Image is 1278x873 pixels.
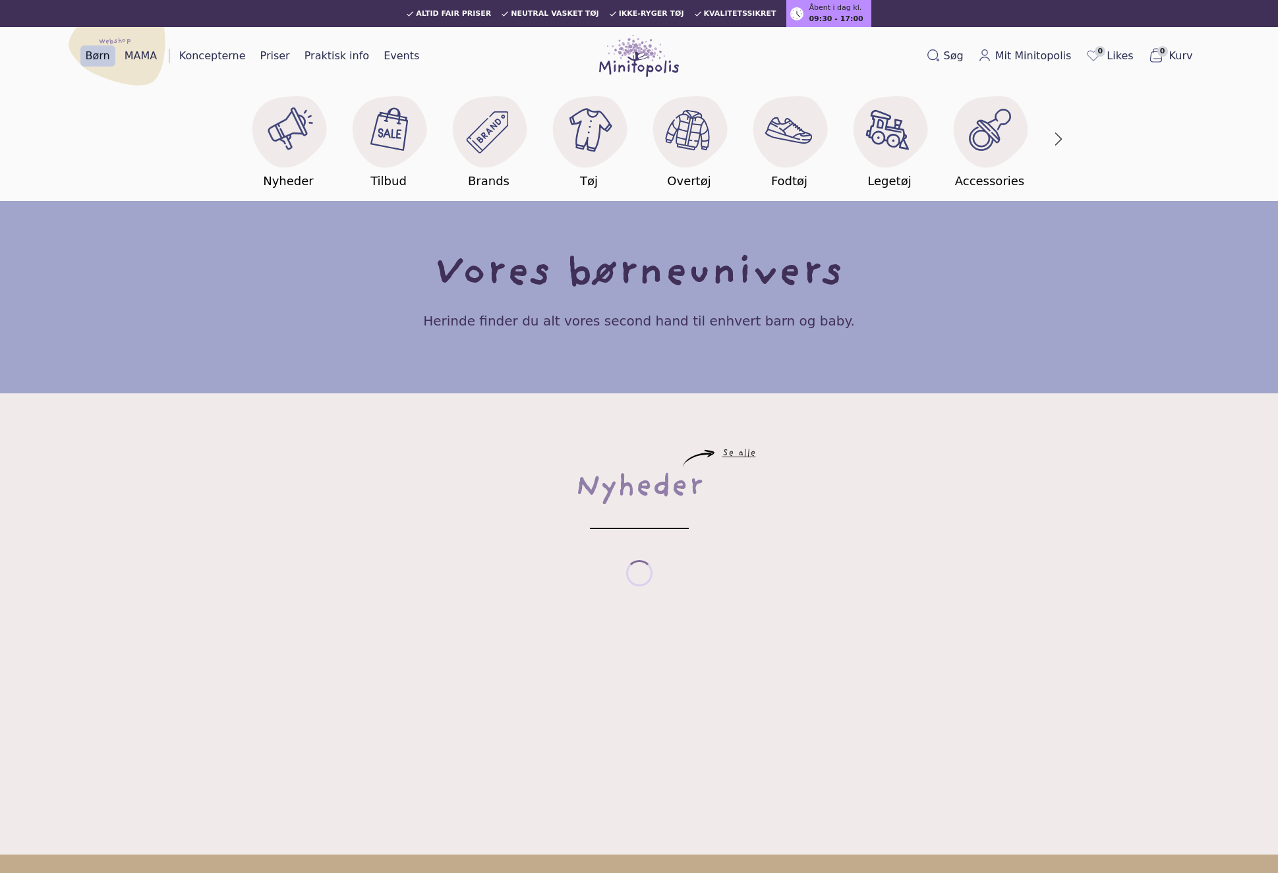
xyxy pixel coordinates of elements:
a: Se alle [722,450,756,458]
a: Tøj [539,88,639,190]
span: 09:30 - 17:00 [809,14,863,25]
span: Kurv [1169,48,1193,64]
a: MAMA [119,45,163,67]
a: Fodtøj [740,88,840,190]
h5: Nyheder [263,172,314,190]
span: Åbent i dag kl. [809,3,861,14]
span: Likes [1107,48,1133,64]
h5: Legetøj [867,172,911,190]
a: Tilbud [339,88,439,190]
a: Priser [255,45,295,67]
a: Koncepterne [174,45,251,67]
a: Praktisk info [299,45,374,67]
a: Mit Minitopolis [973,45,1077,67]
h5: Tilbud [370,172,407,190]
a: 0Likes [1080,45,1138,67]
button: Søg [921,45,969,67]
h1: Vores børneunivers [434,254,843,296]
h5: Overtøj [667,172,711,190]
img: Minitopolis logo [599,35,680,77]
span: 0 [1095,46,1105,57]
a: Nyheder [239,88,339,190]
div: Nyheder [575,467,703,509]
span: 0 [1157,46,1168,57]
h5: Tøj [580,172,598,190]
button: 0Kurv [1143,45,1198,67]
a: Overtøj [639,88,740,190]
a: Events [378,45,424,67]
h5: Brands [468,172,509,190]
a: Legetøj [840,88,940,190]
span: Mit Minitopolis [995,48,1072,64]
span: Kvalitetssikret [704,10,776,18]
a: Brands [439,88,539,190]
h4: Herinde finder du alt vores second hand til enhvert barn og baby. [423,312,855,330]
h5: Fodtøj [771,172,807,190]
h5: Accessories [955,172,1025,190]
a: Accessories [940,88,1040,190]
span: Altid fair priser [416,10,491,18]
span: Ikke-ryger tøj [619,10,684,18]
span: Neutral vasket tøj [511,10,599,18]
a: Børn [80,45,115,67]
span: Søg [944,48,964,64]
